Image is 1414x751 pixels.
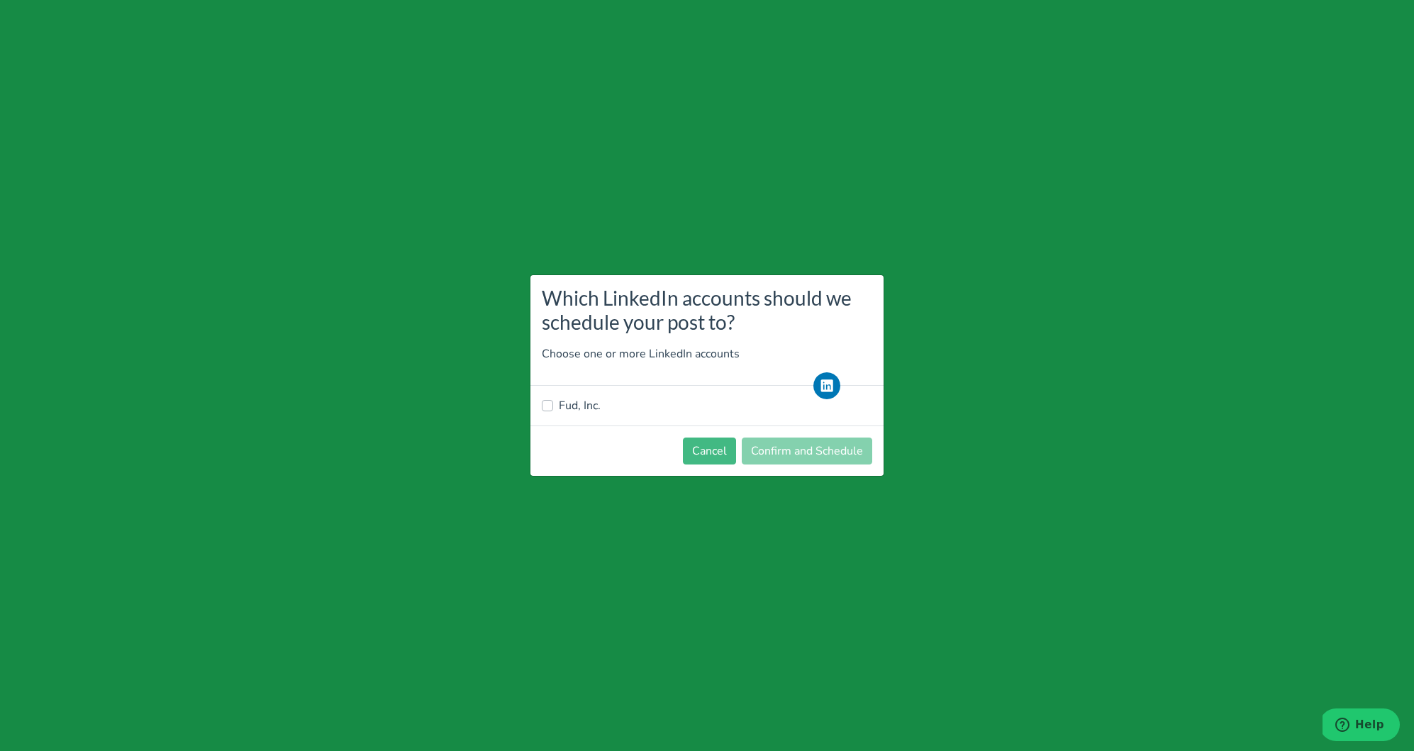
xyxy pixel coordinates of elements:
[542,287,872,334] h3: Which LinkedIn accounts should we schedule your post to?
[683,438,736,464] button: Cancel
[742,438,872,464] button: Confirm and Schedule
[559,397,601,414] label: Fud, Inc.
[542,345,872,362] p: Choose one or more LinkedIn accounts
[1323,708,1400,744] iframe: Opens a widget where you can find more information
